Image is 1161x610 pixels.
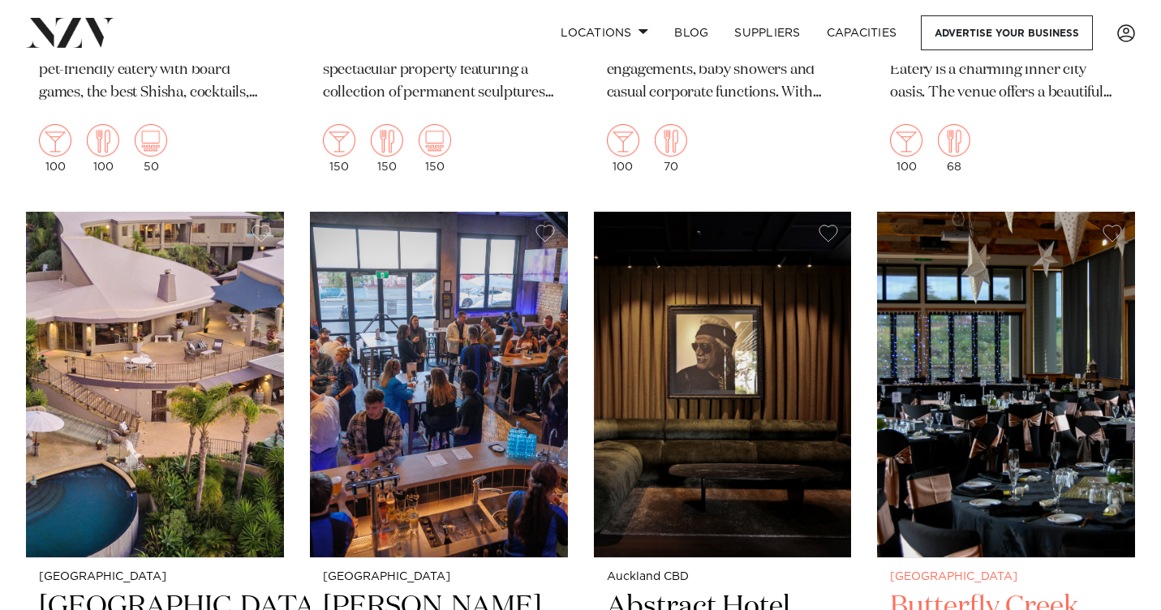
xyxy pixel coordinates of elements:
[39,124,71,173] div: 100
[938,124,970,173] div: 68
[135,124,167,173] div: 50
[39,124,71,157] img: cocktail.png
[814,15,910,50] a: Capacities
[890,571,1122,583] small: [GEOGRAPHIC_DATA]
[323,124,355,173] div: 150
[661,15,721,50] a: BLOG
[371,124,403,173] div: 150
[655,124,687,173] div: 70
[87,124,119,157] img: dining.png
[419,124,451,173] div: 150
[548,15,661,50] a: Locations
[323,124,355,157] img: cocktail.png
[655,124,687,157] img: dining.png
[135,124,167,157] img: theatre.png
[39,571,271,583] small: [GEOGRAPHIC_DATA]
[323,571,555,583] small: [GEOGRAPHIC_DATA]
[607,124,639,157] img: cocktail.png
[721,15,813,50] a: SUPPLIERS
[607,124,639,173] div: 100
[938,124,970,157] img: dining.png
[607,571,839,583] small: Auckland CBD
[890,124,922,173] div: 100
[371,124,403,157] img: dining.png
[87,124,119,173] div: 100
[921,15,1093,50] a: Advertise your business
[26,18,114,47] img: nzv-logo.png
[890,124,922,157] img: cocktail.png
[419,124,451,157] img: theatre.png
